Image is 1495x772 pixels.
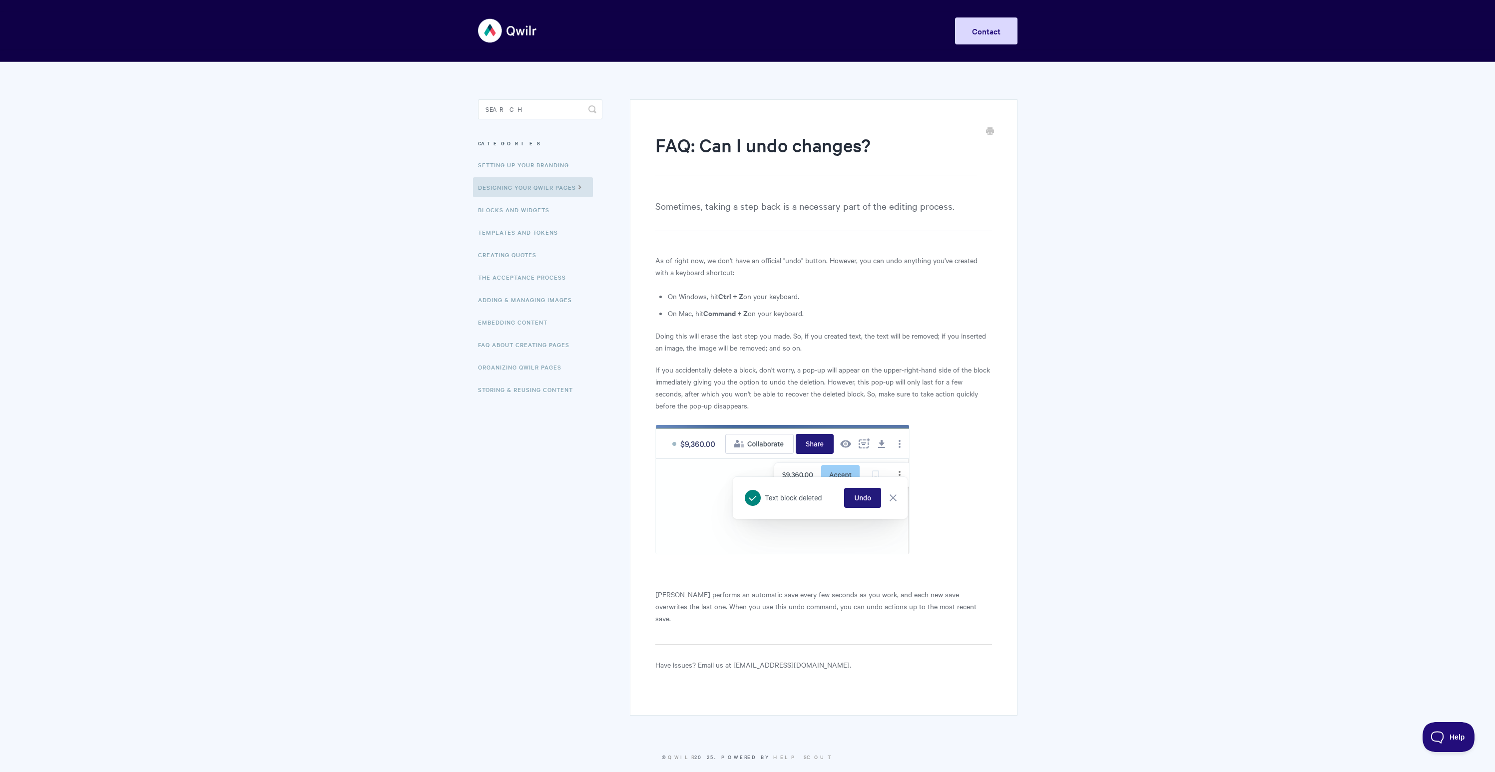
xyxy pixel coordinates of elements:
[478,245,544,265] a: Creating Quotes
[718,291,743,301] strong: Ctrl + Z
[668,290,992,302] li: On Windows, hit on your keyboard.
[668,307,992,319] li: On Mac, hit on your keyboard.
[478,380,580,399] a: Storing & Reusing Content
[473,177,593,197] a: Designing Your Qwilr Pages
[478,99,602,119] input: Search
[478,134,602,152] h3: Categories
[668,753,694,761] a: Qwilr
[655,330,992,354] p: Doing this will erase the last step you made. So, if you created text, the text will be removed; ...
[478,12,537,49] img: Qwilr Help Center
[655,424,910,554] img: file-YC1Ua8Xrfz.png
[478,312,555,332] a: Embedding Content
[478,753,1017,762] p: © 2025.
[655,659,992,671] p: Have issues? Email us at [EMAIL_ADDRESS][DOMAIN_NAME].
[478,267,573,287] a: The Acceptance Process
[986,126,994,137] a: Print this Article
[655,198,992,231] p: Sometimes, taking a step back is a necessary part of the editing process.
[1423,722,1475,752] iframe: Toggle Customer Support
[655,588,992,624] p: [PERSON_NAME] performs an automatic save every few seconds as you work, and each new save overwri...
[478,200,557,220] a: Blocks and Widgets
[655,254,992,278] p: As of right now, we don't have an official "undo" button. However, you can undo anything you've c...
[478,357,569,377] a: Organizing Qwilr Pages
[478,290,579,310] a: Adding & Managing Images
[655,364,992,411] p: If you accidentally delete a block, don't worry, a pop-up will appear on the upper-right-hand sid...
[655,132,977,175] h1: FAQ: Can I undo changes?
[703,308,748,318] strong: Command + Z
[773,753,834,761] a: Help Scout
[478,335,577,355] a: FAQ About Creating Pages
[478,222,565,242] a: Templates and Tokens
[721,753,834,761] span: Powered by
[478,155,576,175] a: Setting up your Branding
[955,17,1017,44] a: Contact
